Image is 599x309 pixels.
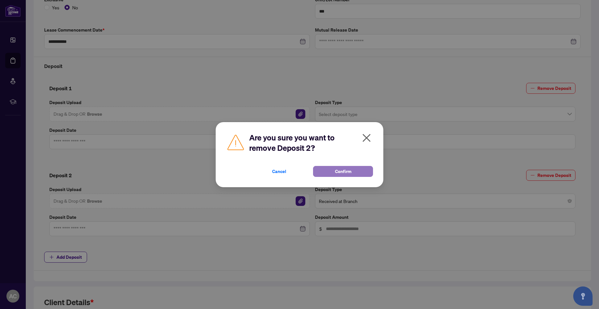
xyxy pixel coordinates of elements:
button: Confirm [313,166,373,177]
h2: Are you sure you want to remove Deposit 2? [249,132,373,153]
span: close [361,133,372,143]
button: Cancel [249,166,309,177]
span: Cancel [272,166,286,177]
span: Confirm [335,166,351,177]
img: Caution Icon [226,132,245,152]
button: Open asap [573,286,593,306]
